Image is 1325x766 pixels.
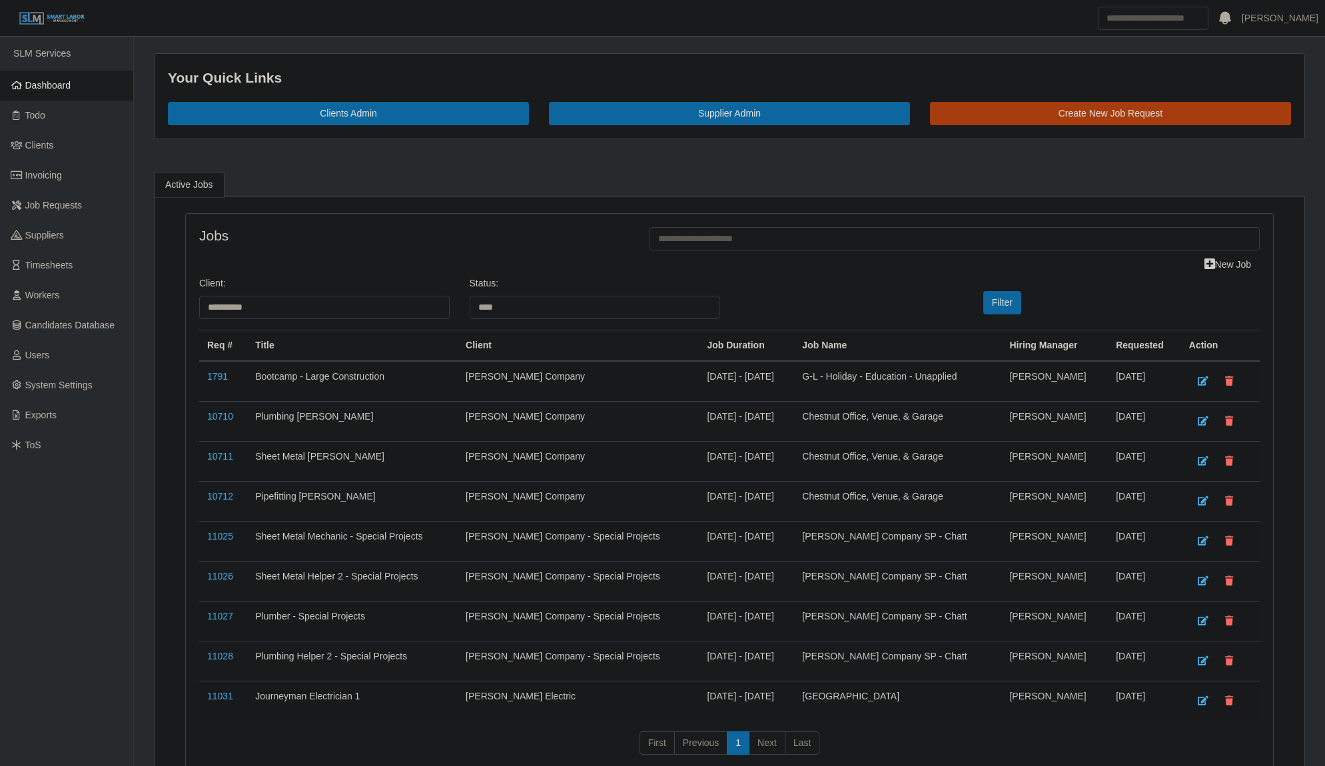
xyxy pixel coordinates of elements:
[1181,330,1260,361] th: Action
[794,561,1001,601] td: [PERSON_NAME] Company SP - Chatt
[458,441,699,481] td: [PERSON_NAME] Company
[207,651,233,661] a: 11028
[247,481,458,521] td: Pipefitting [PERSON_NAME]
[458,361,699,402] td: [PERSON_NAME] Company
[247,561,458,601] td: Sheet Metal Helper 2 - Special Projects
[247,521,458,561] td: Sheet Metal Mechanic - Special Projects
[25,290,60,300] span: Workers
[1098,7,1208,30] input: Search
[25,260,73,270] span: Timesheets
[458,401,699,441] td: [PERSON_NAME] Company
[549,102,910,125] a: Supplier Admin
[168,102,529,125] a: Clients Admin
[1001,481,1108,521] td: [PERSON_NAME]
[1242,11,1318,25] a: [PERSON_NAME]
[1108,361,1181,402] td: [DATE]
[794,401,1001,441] td: Chestnut Office, Venue, & Garage
[794,521,1001,561] td: [PERSON_NAME] Company SP - Chatt
[1108,481,1181,521] td: [DATE]
[154,172,224,198] a: Active Jobs
[699,561,794,601] td: [DATE] - [DATE]
[25,170,62,181] span: Invoicing
[1001,601,1108,641] td: [PERSON_NAME]
[247,401,458,441] td: Plumbing [PERSON_NAME]
[458,561,699,601] td: [PERSON_NAME] Company - Special Projects
[699,441,794,481] td: [DATE] - [DATE]
[794,641,1001,681] td: [PERSON_NAME] Company SP - Chatt
[25,140,54,151] span: Clients
[470,276,499,290] label: Status:
[25,110,45,121] span: Todo
[794,601,1001,641] td: [PERSON_NAME] Company SP - Chatt
[247,681,458,721] td: Journeyman Electrician 1
[699,481,794,521] td: [DATE] - [DATE]
[247,330,458,361] th: Title
[1001,641,1108,681] td: [PERSON_NAME]
[25,350,50,360] span: Users
[1001,681,1108,721] td: [PERSON_NAME]
[458,641,699,681] td: [PERSON_NAME] Company - Special Projects
[699,361,794,402] td: [DATE] - [DATE]
[458,681,699,721] td: [PERSON_NAME] Electric
[699,601,794,641] td: [DATE] - [DATE]
[25,380,93,390] span: System Settings
[699,681,794,721] td: [DATE] - [DATE]
[1001,361,1108,402] td: [PERSON_NAME]
[247,601,458,641] td: Plumber - Special Projects
[1108,561,1181,601] td: [DATE]
[25,320,115,330] span: Candidates Database
[199,276,226,290] label: Client:
[25,230,64,240] span: Suppliers
[19,11,85,26] img: SLM Logo
[727,731,749,755] a: 1
[1001,561,1108,601] td: [PERSON_NAME]
[247,361,458,402] td: Bootcamp - Large Construction
[1001,521,1108,561] td: [PERSON_NAME]
[25,80,71,91] span: Dashboard
[207,691,233,701] a: 11031
[699,521,794,561] td: [DATE] - [DATE]
[794,330,1001,361] th: Job Name
[1108,601,1181,641] td: [DATE]
[458,521,699,561] td: [PERSON_NAME] Company - Special Projects
[1196,253,1260,276] a: New Job
[1108,441,1181,481] td: [DATE]
[699,330,794,361] th: Job Duration
[247,441,458,481] td: Sheet Metal [PERSON_NAME]
[199,330,247,361] th: Req #
[458,330,699,361] th: Client
[25,200,83,210] span: Job Requests
[1108,681,1181,721] td: [DATE]
[25,440,41,450] span: ToS
[794,361,1001,402] td: G-L - Holiday - Education - Unapplied
[1108,330,1181,361] th: Requested
[199,731,1260,766] nav: pagination
[207,491,233,502] a: 10712
[983,291,1021,314] button: Filter
[458,601,699,641] td: [PERSON_NAME] Company - Special Projects
[794,441,1001,481] td: Chestnut Office, Venue, & Garage
[168,67,1291,89] div: Your Quick Links
[207,611,233,621] a: 11027
[930,102,1291,125] a: Create New Job Request
[1001,441,1108,481] td: [PERSON_NAME]
[207,451,233,462] a: 10711
[458,481,699,521] td: [PERSON_NAME] Company
[794,481,1001,521] td: Chestnut Office, Venue, & Garage
[1108,401,1181,441] td: [DATE]
[1001,401,1108,441] td: [PERSON_NAME]
[1108,521,1181,561] td: [DATE]
[207,371,228,382] a: 1791
[247,641,458,681] td: Plumbing Helper 2 - Special Projects
[1001,330,1108,361] th: Hiring Manager
[25,410,57,420] span: Exports
[699,401,794,441] td: [DATE] - [DATE]
[207,411,233,422] a: 10710
[207,531,233,542] a: 11025
[199,227,630,244] h4: Jobs
[1108,641,1181,681] td: [DATE]
[13,48,71,59] span: SLM Services
[699,641,794,681] td: [DATE] - [DATE]
[794,681,1001,721] td: [GEOGRAPHIC_DATA]
[207,571,233,581] a: 11026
